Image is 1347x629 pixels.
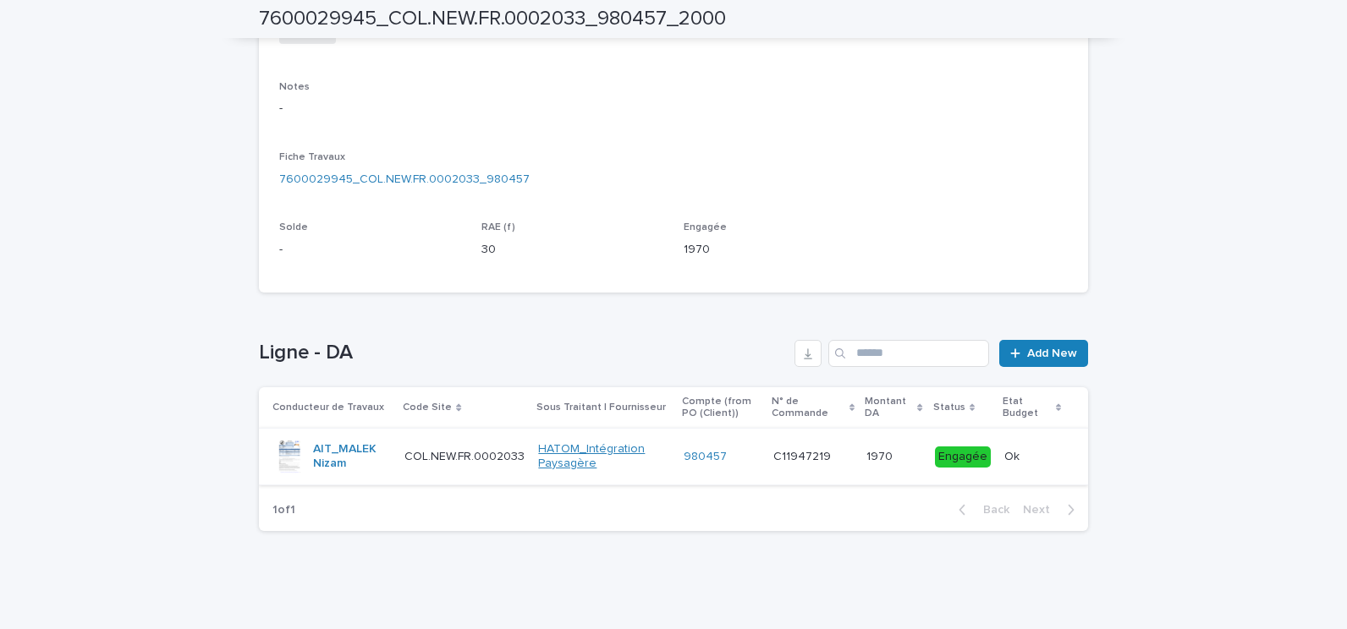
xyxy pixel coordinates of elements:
button: Back [945,502,1016,517]
p: 1970 [866,446,896,464]
h2: 7600029945_COL.NEW.FR.0002033_980457_2000 [259,7,726,31]
span: Engagée [684,222,727,232]
div: Engagée [935,446,991,468]
p: 1 of 1 [259,490,309,531]
span: Back [973,504,1009,516]
h1: Ligne - DA [259,341,788,365]
p: Code Site [403,398,452,417]
a: Add New [999,340,1088,367]
p: Ok [1004,446,1023,464]
p: Etat Budget [1003,392,1052,424]
p: - [279,241,461,259]
a: 980457 [684,450,727,464]
input: Search [828,340,989,367]
a: 7600029945_COL.NEW.FR.0002033_980457 [279,171,530,189]
span: RAE (f) [481,222,515,232]
span: Add New [1027,347,1077,359]
p: 30 [481,241,663,259]
p: Compte (from PO (Client)) [682,392,761,424]
p: C11947219 [773,446,834,464]
tr: AIT_MALEK Nizam COL.NEW.FR.0002033COL.NEW.FR.0002033 HATOM_Intégration Paysagère 980457 C11947219... [259,429,1088,485]
span: Fiche Travaux [279,152,345,162]
p: - [279,100,1068,118]
a: AIT_MALEK Nizam [313,442,391,471]
p: Status [933,398,965,417]
p: Sous Traitant | Fournisseur [536,398,666,417]
p: Montant DA [865,392,913,424]
span: Next [1023,504,1060,516]
p: 1970 [684,241,866,259]
span: Notes [279,82,310,92]
p: N° de Commande [772,392,845,424]
p: Conducteur de Travaux [272,398,384,417]
span: Solde [279,222,308,232]
a: HATOM_Intégration Paysagère [538,442,670,471]
p: COL.NEW.FR.0002033 [404,446,528,464]
button: Next [1016,502,1088,517]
